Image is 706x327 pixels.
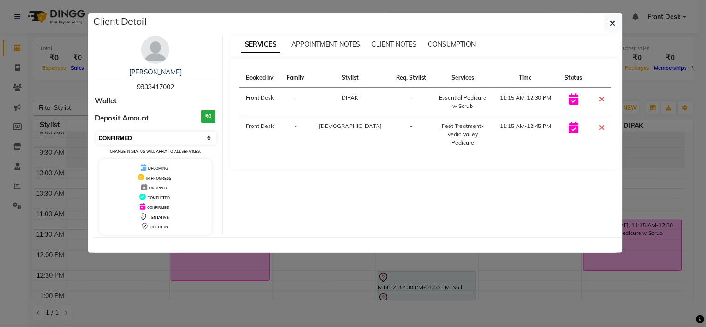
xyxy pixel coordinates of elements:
h5: Client Detail [94,14,147,28]
span: CONFIRMED [147,205,169,210]
th: Family [281,68,311,88]
span: CONSUMPTION [428,40,476,48]
span: Deposit Amount [95,113,149,124]
small: Change in status will apply to all services. [110,149,201,153]
td: - [390,116,433,153]
span: UPCOMING [148,166,168,171]
td: Front Desk [239,88,281,116]
td: 11:15 AM-12:45 PM [492,116,558,153]
span: COMPLETED [148,195,170,200]
span: CLIENT NOTES [371,40,417,48]
span: IN PROGRESS [146,176,171,180]
span: DROPPED [149,186,167,190]
th: Booked by [239,68,281,88]
th: Services [433,68,492,88]
span: [DEMOGRAPHIC_DATA] [319,122,382,129]
td: Front Desk [239,116,281,153]
th: Stylist [311,68,390,88]
th: Req. Stylist [390,68,433,88]
td: - [281,88,311,116]
td: - [390,88,433,116]
h3: ₹0 [201,110,215,123]
td: - [281,116,311,153]
span: TENTATIVE [149,215,169,220]
img: avatar [141,36,169,64]
span: Wallet [95,96,117,107]
span: SERVICES [241,36,280,53]
div: Essential Pedicure w Scrub [439,93,487,110]
span: DIPAK [342,94,359,101]
th: Status [558,68,589,88]
span: APPOINTMENT NOTES [291,40,360,48]
a: [PERSON_NAME] [129,68,182,76]
th: Time [492,68,558,88]
span: CHECK-IN [150,225,168,229]
div: Feet Treatment-Vedic Valley Pedicure [439,122,487,147]
td: 11:15 AM-12:30 PM [492,88,558,116]
span: 9833417002 [137,83,174,91]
